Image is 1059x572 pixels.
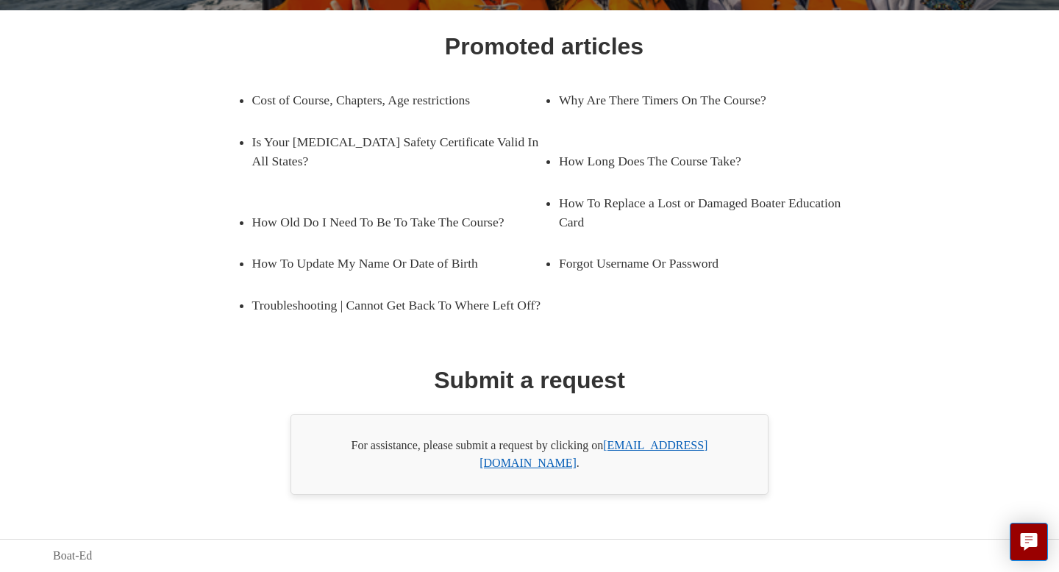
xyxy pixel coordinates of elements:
[53,547,92,565] a: Boat-Ed
[559,140,829,182] a: How Long Does The Course Take?
[559,79,829,121] a: Why Are There Timers On The Course?
[434,362,625,398] h1: Submit a request
[559,182,851,243] a: How To Replace a Lost or Damaged Boater Education Card
[559,243,829,284] a: Forgot Username Or Password
[252,285,544,326] a: Troubleshooting | Cannot Get Back To Where Left Off?
[479,439,707,469] a: [EMAIL_ADDRESS][DOMAIN_NAME]
[252,121,544,182] a: Is Your [MEDICAL_DATA] Safety Certificate Valid In All States?
[252,243,522,284] a: How To Update My Name Or Date of Birth
[290,414,769,495] div: For assistance, please submit a request by clicking on .
[1010,523,1048,561] button: Live chat
[252,79,522,121] a: Cost of Course, Chapters, Age restrictions
[445,29,643,64] h1: Promoted articles
[252,201,522,243] a: How Old Do I Need To Be To Take The Course?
